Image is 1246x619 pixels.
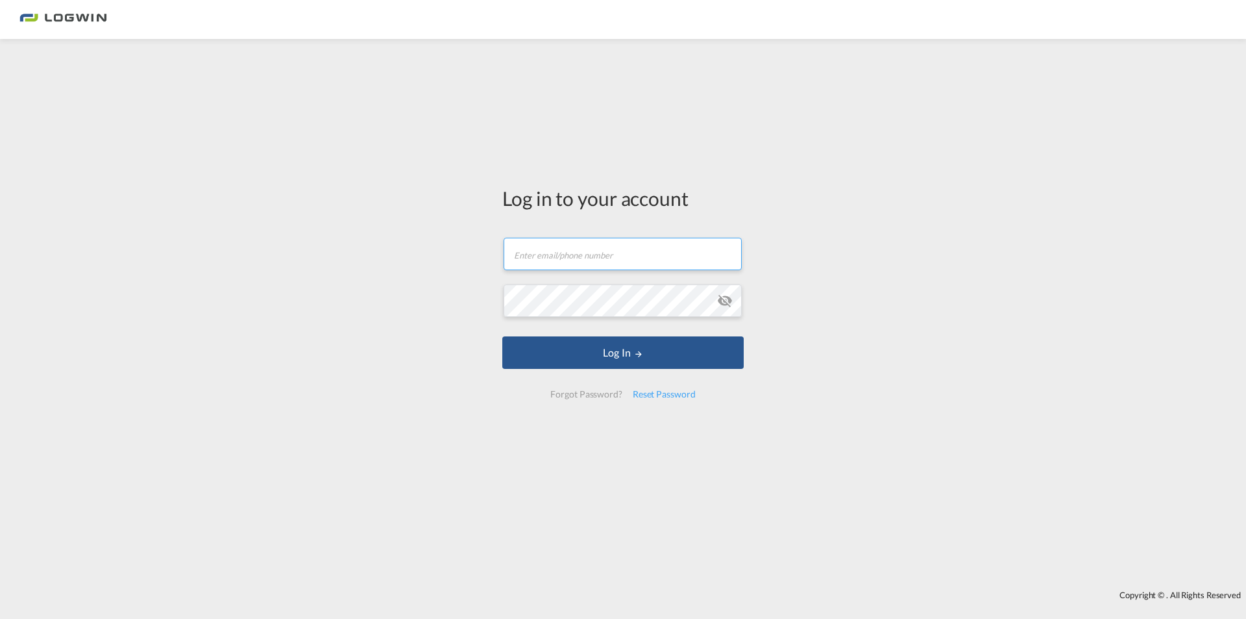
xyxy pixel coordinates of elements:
input: Enter email/phone number [504,238,742,270]
img: bc73a0e0d8c111efacd525e4c8ad7d32.png [19,5,107,34]
md-icon: icon-eye-off [717,293,733,309]
div: Reset Password [628,383,701,406]
div: Forgot Password? [545,383,627,406]
div: Log in to your account [502,184,744,212]
button: LOGIN [502,336,744,369]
